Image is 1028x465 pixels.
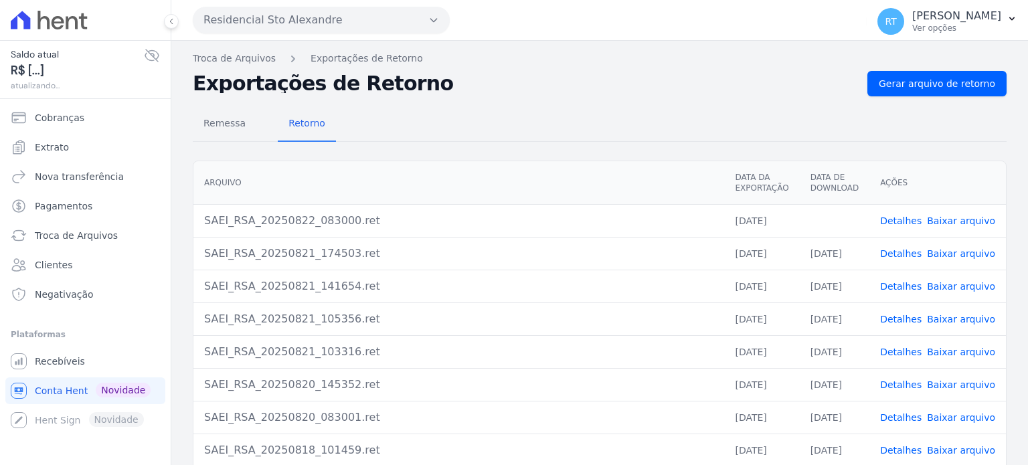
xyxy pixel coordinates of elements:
span: Clientes [35,258,72,272]
a: Pagamentos [5,193,165,219]
a: Troca de Arquivos [5,222,165,249]
a: Baixar arquivo [927,314,995,324]
span: Novidade [96,383,151,397]
a: Baixar arquivo [927,445,995,456]
p: [PERSON_NAME] [912,9,1001,23]
td: [DATE] [800,401,869,434]
a: Remessa [193,107,256,142]
div: SAEI_RSA_20250821_141654.ret [204,278,713,294]
a: Baixar arquivo [927,215,995,226]
td: [DATE] [800,368,869,401]
td: [DATE] [800,270,869,302]
div: SAEI_RSA_20250822_083000.ret [204,213,713,229]
th: Arquivo [193,161,724,205]
a: Detalhes [880,412,922,423]
a: Exportações de Retorno [311,52,423,66]
div: SAEI_RSA_20250820_145352.ret [204,377,713,393]
div: SAEI_RSA_20250820_083001.ret [204,409,713,426]
td: [DATE] [724,237,799,270]
div: SAEI_RSA_20250821_105356.ret [204,311,713,327]
a: Baixar arquivo [927,412,995,423]
a: Baixar arquivo [927,347,995,357]
a: Extrato [5,134,165,161]
nav: Breadcrumb [193,52,1007,66]
a: Detalhes [880,314,922,324]
button: RT [PERSON_NAME] Ver opções [867,3,1028,40]
td: [DATE] [800,335,869,368]
th: Ações [869,161,1006,205]
a: Troca de Arquivos [193,52,276,66]
div: SAEI_RSA_20250821_174503.ret [204,246,713,262]
span: Cobranças [35,111,84,124]
span: Pagamentos [35,199,92,213]
span: Extrato [35,141,69,154]
a: Detalhes [880,248,922,259]
td: [DATE] [800,237,869,270]
span: atualizando... [11,80,144,92]
a: Detalhes [880,215,922,226]
span: Remessa [195,110,254,136]
td: [DATE] [724,302,799,335]
a: Detalhes [880,379,922,390]
a: Cobranças [5,104,165,131]
a: Retorno [278,107,336,142]
td: [DATE] [724,270,799,302]
a: Gerar arquivo de retorno [867,71,1007,96]
a: Clientes [5,252,165,278]
div: SAEI_RSA_20250821_103316.ret [204,344,713,360]
td: [DATE] [724,204,799,237]
h2: Exportações de Retorno [193,74,857,93]
span: R$ [...] [11,62,144,80]
span: Retorno [280,110,333,136]
span: Saldo atual [11,48,144,62]
a: Detalhes [880,281,922,292]
p: Ver opções [912,23,1001,33]
span: Conta Hent [35,384,88,397]
a: Negativação [5,281,165,308]
td: [DATE] [724,401,799,434]
a: Baixar arquivo [927,379,995,390]
a: Detalhes [880,347,922,357]
a: Baixar arquivo [927,281,995,292]
span: Negativação [35,288,94,301]
span: Nova transferência [35,170,124,183]
a: Conta Hent Novidade [5,377,165,404]
span: RT [885,17,896,26]
nav: Sidebar [11,104,160,434]
div: Plataformas [11,327,160,343]
td: [DATE] [800,302,869,335]
div: SAEI_RSA_20250818_101459.ret [204,442,713,458]
td: [DATE] [724,368,799,401]
th: Data da Exportação [724,161,799,205]
a: Recebíveis [5,348,165,375]
button: Residencial Sto Alexandre [193,7,450,33]
span: Gerar arquivo de retorno [879,77,995,90]
a: Detalhes [880,445,922,456]
td: [DATE] [724,335,799,368]
span: Troca de Arquivos [35,229,118,242]
a: Baixar arquivo [927,248,995,259]
span: Recebíveis [35,355,85,368]
a: Nova transferência [5,163,165,190]
th: Data de Download [800,161,869,205]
